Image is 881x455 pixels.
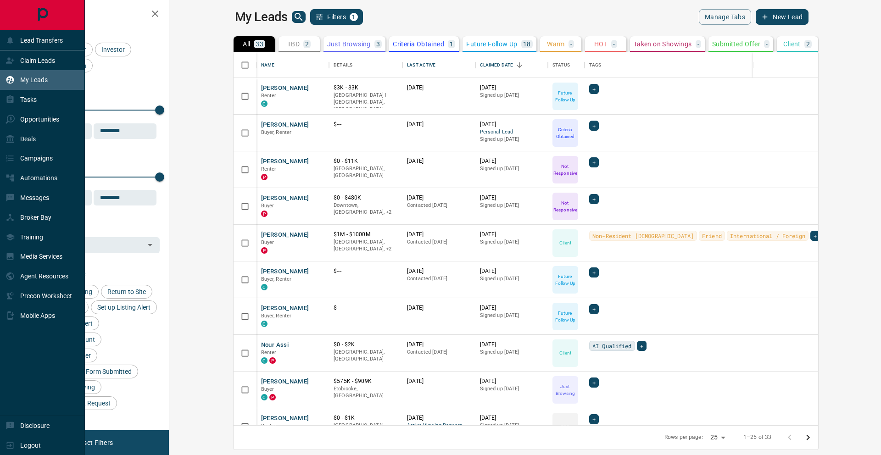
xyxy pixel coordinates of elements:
span: Buyer, Renter [261,313,292,319]
p: Signed up [DATE] [480,136,543,143]
p: West End, Toronto [334,239,398,253]
p: [DATE] [407,267,470,275]
p: $0 - $1K [334,414,398,422]
p: - [570,41,572,47]
p: Signed up [DATE] [480,349,543,356]
p: 2 [305,41,309,47]
span: + [592,268,596,277]
button: [PERSON_NAME] [261,194,309,203]
p: TBD [287,41,300,47]
button: [PERSON_NAME] [261,157,309,166]
p: [DATE] [407,157,470,165]
p: - [766,41,768,47]
p: Contacted [DATE] [407,275,470,283]
div: condos.ca [261,100,268,107]
div: property.ca [269,394,276,400]
p: 33 [256,41,263,47]
div: + [589,377,599,388]
button: [PERSON_NAME] [261,414,309,423]
p: Signed up [DATE] [480,92,543,99]
p: [DATE] [407,414,470,422]
p: $0 - $480K [334,194,398,202]
button: Sort [513,59,526,72]
div: Details [334,52,352,78]
p: TBD [561,423,569,430]
div: property.ca [261,247,268,254]
button: Nour Assi [261,341,289,350]
p: HOT [594,41,608,47]
p: Signed up [DATE] [480,202,543,209]
p: Taken on Showings [634,41,692,47]
p: Future Follow Up [553,310,577,323]
p: Scarborough, Toronto [334,202,398,216]
p: $0 - $2K [334,341,398,349]
p: Just Browsing [553,383,577,397]
span: Active Viewing Request [407,422,470,430]
div: Claimed Date [480,52,513,78]
p: [DATE] [480,231,543,239]
p: Warm [547,41,565,47]
div: condos.ca [261,394,268,400]
div: Tags [585,52,875,78]
button: Filters1 [310,9,363,25]
p: [DATE] [407,194,470,202]
button: search button [292,11,306,23]
p: Signed up [DATE] [480,422,543,429]
span: Buyer, Renter [261,129,292,135]
button: [PERSON_NAME] [261,304,309,313]
p: Future Follow Up [553,273,577,287]
div: property.ca [261,211,268,217]
span: Buyer [261,203,274,209]
p: [DATE] [407,304,470,312]
div: + [637,341,647,351]
button: Go to next page [799,428,817,447]
p: [GEOGRAPHIC_DATA], [GEOGRAPHIC_DATA] [334,349,398,363]
p: All [243,41,250,47]
p: - [697,41,699,47]
span: + [592,415,596,424]
p: Rows per page: [664,433,703,441]
p: $3K - $3K [334,84,398,92]
span: Renter [261,93,277,99]
p: Not Responsive [553,163,577,177]
div: Last Active [402,52,475,78]
div: + [589,84,599,94]
p: Signed up [DATE] [480,312,543,319]
p: 3 [376,41,380,47]
div: Name [261,52,275,78]
div: condos.ca [261,321,268,327]
span: AI Qualified [592,341,632,350]
span: Return to Site [104,288,149,295]
p: [GEOGRAPHIC_DATA], [GEOGRAPHIC_DATA] [334,165,398,179]
p: [DATE] [480,157,543,165]
button: [PERSON_NAME] [261,84,309,93]
p: Contacted [DATE] [407,349,470,356]
p: [DATE] [480,377,543,385]
p: [DATE] [480,121,543,128]
p: [DATE] [407,341,470,349]
p: [DATE] [407,377,470,385]
p: [DATE] [480,194,543,202]
span: + [592,158,596,167]
p: Signed up [DATE] [480,239,543,246]
span: Investor [98,46,128,53]
div: + [589,414,599,424]
div: condos.ca [261,284,268,290]
span: Set up Listing Alert [94,304,154,311]
div: + [589,121,599,131]
p: [DATE] [480,84,543,92]
div: Return to Site [101,285,152,299]
p: Just Browsing [327,41,371,47]
div: Claimed Date [475,52,548,78]
span: + [814,231,817,240]
p: $575K - $909K [334,377,398,385]
p: $--- [334,121,398,128]
span: + [640,341,643,350]
p: Future Follow Up [553,89,577,103]
span: + [592,84,596,94]
p: [DATE] [480,414,543,422]
p: Contacted [DATE] [407,239,470,246]
button: [PERSON_NAME] [261,267,309,276]
span: Renter [261,423,277,429]
p: 2 [806,41,810,47]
